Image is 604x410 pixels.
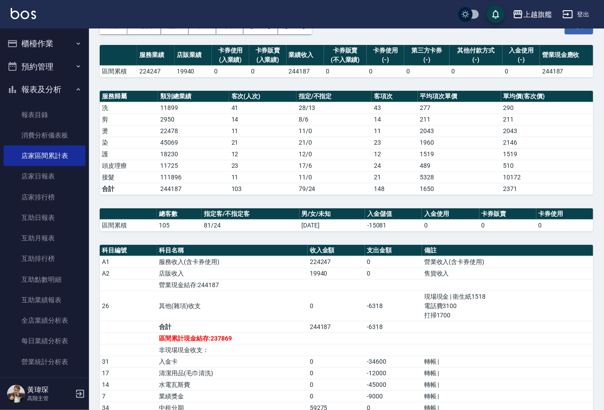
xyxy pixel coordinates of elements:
td: 8 / 6 [296,114,372,125]
img: Person [7,385,25,403]
a: 互助排行榜 [4,248,85,269]
div: (入業績) [214,55,247,65]
td: 45069 [158,137,229,148]
td: 燙 [100,125,158,137]
div: 其他付款方式 [452,46,501,55]
th: 總客數 [157,208,202,220]
th: 服務業績 [137,45,174,66]
td: 11 [372,125,418,137]
th: 客次(人次) [229,91,296,102]
div: 卡券販賣 [251,46,284,55]
th: 業績收入 [287,45,324,66]
td: 區間累積 [100,219,157,231]
th: 平均項次單價 [418,91,501,102]
td: 224247 [308,256,365,268]
table: a dense table [100,45,593,77]
td: 277 [418,102,501,114]
h5: 黃瑋琛 [27,386,73,394]
a: 每日業績分析表 [4,331,85,351]
td: 23 [229,160,296,171]
td: 11725 [158,160,229,171]
td: -12000 [365,367,422,379]
a: 消費分析儀表板 [4,125,85,146]
div: (-) [505,55,538,65]
td: 1519 [501,148,593,160]
td: 0 [249,65,287,77]
td: 22478 [158,125,229,137]
td: 224247 [137,65,174,77]
td: 21 [229,137,296,148]
td: 現場現金 | 衛生紙1518 電話費3100 打掃1700 [422,291,593,321]
td: 79/24 [296,183,372,195]
td: 護 [100,148,158,160]
td: 其他(雜項)收支 [157,291,308,321]
a: 營業統計分析表 [4,352,85,372]
th: 支出金額 [365,245,422,256]
td: 211 [418,114,501,125]
td: 11 [229,171,296,183]
td: 營業收入(含卡券使用) [422,256,593,268]
div: (-) [406,55,447,65]
td: -9000 [365,390,422,402]
td: 0 [450,65,503,77]
td: 489 [418,160,501,171]
td: 18230 [158,148,229,160]
th: 店販業績 [174,45,212,66]
button: 登出 [559,6,593,23]
img: Logo [11,8,36,19]
a: 報表目錄 [4,105,85,125]
a: 店家日報表 [4,166,85,187]
td: 合計 [157,321,308,333]
td: 合計 [100,183,158,195]
td: 10172 [501,171,593,183]
td: A1 [100,256,157,268]
td: 店販收入 [157,268,308,279]
td: 244187 [540,65,593,77]
td: 0 [308,390,365,402]
td: 入金卡 [157,356,308,367]
td: 148 [372,183,418,195]
button: 上越旗艦 [509,5,555,24]
td: 轉帳 | [422,379,593,390]
td: 1519 [418,148,501,160]
td: 26 [100,291,157,321]
a: 全店業績分析表 [4,310,85,331]
td: 14 [100,379,157,390]
td: 17 [100,367,157,379]
th: 入金使用 [422,208,479,220]
th: 營業現金應收 [540,45,593,66]
td: 17 / 6 [296,160,372,171]
td: 41 [229,102,296,114]
td: 21 [372,171,418,183]
td: 0 [365,268,422,279]
td: 7 [100,390,157,402]
th: 科目名稱 [157,245,308,256]
a: 店家排行榜 [4,187,85,207]
th: 收入金額 [308,245,365,256]
td: 31 [100,356,157,367]
td: 290 [501,102,593,114]
td: 0 [308,291,365,321]
td: 0 [479,219,536,231]
td: 12 [229,148,296,160]
td: 剪 [100,114,158,125]
td: 244187 [287,65,324,77]
button: save [487,5,505,23]
td: 區間累積 [100,65,137,77]
td: 81/24 [202,219,299,231]
td: 水電瓦斯費 [157,379,308,390]
td: A2 [100,268,157,279]
td: -34600 [365,356,422,367]
td: 12 [372,148,418,160]
td: 19940 [174,65,212,77]
td: 轉帳 | [422,367,593,379]
td: 服務收入(含卡券使用) [157,256,308,268]
td: 105 [157,219,202,231]
a: 互助點數明細 [4,269,85,290]
td: 11 [229,125,296,137]
td: 2371 [501,183,593,195]
td: 0 [404,65,450,77]
div: 入金使用 [505,46,538,55]
td: 2043 [418,125,501,137]
td: 28 / 13 [296,102,372,114]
